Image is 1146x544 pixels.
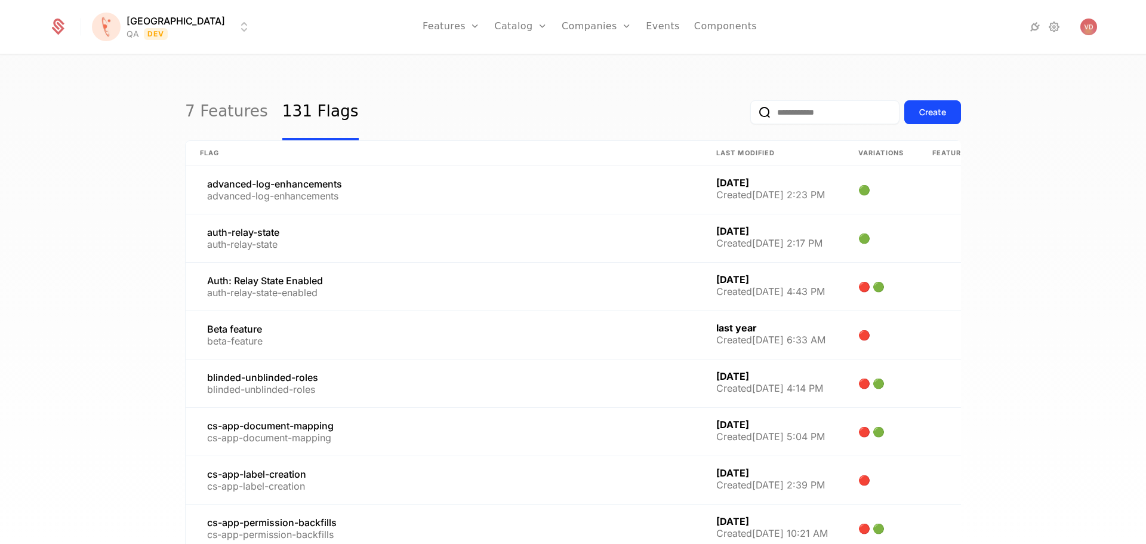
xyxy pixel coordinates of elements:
span: Dev [144,28,168,40]
a: 131 Flags [282,84,359,140]
img: Florence [92,13,121,41]
th: Flag [186,141,702,166]
a: 7 Features [185,84,268,140]
a: Integrations [1028,20,1042,34]
th: Feature [918,141,1036,166]
div: QA [127,28,139,40]
img: Vasilije Dolic [1080,19,1097,35]
th: Last Modified [702,141,844,166]
div: Create [919,106,946,118]
span: [GEOGRAPHIC_DATA] [127,14,225,28]
button: Select environment [95,14,251,40]
button: Create [904,100,961,124]
a: Settings [1047,20,1061,34]
button: Open user button [1080,19,1097,35]
th: Variations [844,141,918,166]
